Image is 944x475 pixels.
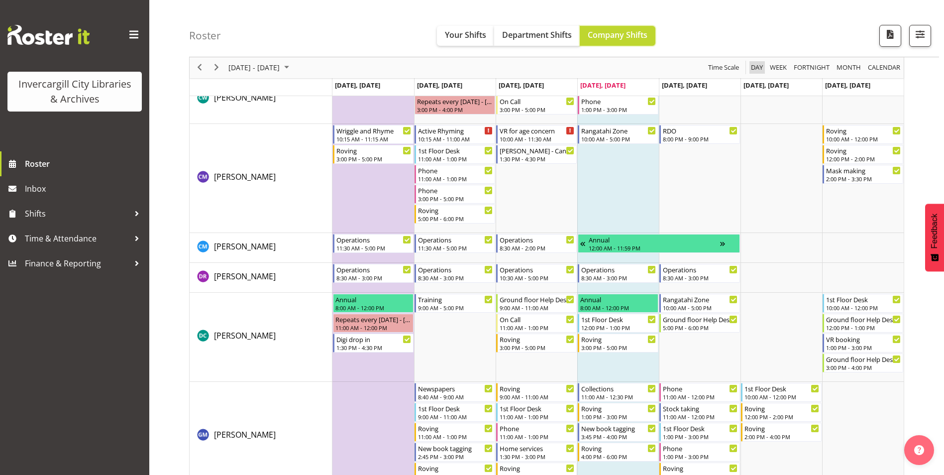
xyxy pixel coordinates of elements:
[659,403,740,422] div: Gabriel McKay Smith"s event - Stock taking Begin From Friday, September 26, 2025 at 11:00:00 AM G...
[581,324,656,332] div: 12:00 PM - 1:00 PM
[500,433,574,441] div: 11:00 AM - 1:00 PM
[418,463,493,473] div: Roving
[500,314,574,324] div: On Call
[336,135,411,143] div: 10:15 AM - 11:15 AM
[500,125,574,135] div: VR for age concern
[418,165,493,175] div: Phone
[500,324,574,332] div: 11:00 AM - 1:00 PM
[823,334,903,353] div: Donald Cunningham"s event - VR booking Begin From Sunday, September 28, 2025 at 1:00:00 PM GMT+13...
[744,383,819,393] div: 1st Floor Desk
[190,233,332,263] td: Cindy Mulrooney resource
[418,205,493,215] div: Roving
[589,235,720,244] div: Annual
[415,145,495,164] div: Chamique Mamolo"s event - 1st Floor Desk Begin From Tuesday, September 23, 2025 at 11:00:00 AM GM...
[214,330,276,341] span: [PERSON_NAME]
[214,429,276,440] span: [PERSON_NAME]
[707,62,740,74] span: Time Scale
[581,393,656,401] div: 11:00 AM - 12:30 PM
[190,124,332,233] td: Chamique Mamolo resource
[496,423,577,442] div: Gabriel McKay Smith"s event - Phone Begin From Wednesday, September 24, 2025 at 11:00:00 AM GMT+1...
[581,334,656,344] div: Roving
[214,240,276,252] a: [PERSON_NAME]
[581,125,656,135] div: Rangatahi Zone
[415,403,495,422] div: Gabriel McKay Smith"s event - 1st Floor Desk Begin From Tuesday, September 23, 2025 at 9:00:00 AM...
[208,57,225,78] div: next period
[741,403,822,422] div: Gabriel McKay Smith"s event - Roving Begin From Saturday, September 27, 2025 at 12:00:00 PM GMT+1...
[663,423,737,433] div: 1st Floor Desk
[499,81,544,90] span: [DATE], [DATE]
[750,62,764,74] span: Day
[930,214,939,248] span: Feedback
[17,77,132,107] div: Invercargill City Libraries & Archives
[496,334,577,353] div: Donald Cunningham"s event - Roving Begin From Wednesday, September 24, 2025 at 3:00:00 PM GMT+12:...
[333,264,414,283] div: Debra Robinson"s event - Operations Begin From Monday, September 22, 2025 at 8:30:00 AM GMT+12:00...
[500,463,574,473] div: Roving
[659,264,740,283] div: Debra Robinson"s event - Operations Begin From Friday, September 26, 2025 at 8:30:00 AM GMT+12:00...
[581,274,656,282] div: 8:30 AM - 3:00 PM
[336,145,411,155] div: Roving
[835,62,863,74] button: Timeline Month
[581,403,656,413] div: Roving
[663,433,737,441] div: 1:00 PM - 3:00 PM
[914,445,924,455] img: help-xxl-2.png
[500,155,574,163] div: 1:30 PM - 4:30 PM
[415,185,495,204] div: Chamique Mamolo"s event - Phone Begin From Tuesday, September 23, 2025 at 3:00:00 PM GMT+12:00 En...
[663,443,737,453] div: Phone
[744,433,819,441] div: 2:00 PM - 4:00 PM
[836,62,862,74] span: Month
[768,62,789,74] button: Timeline Week
[500,334,574,344] div: Roving
[909,25,931,47] button: Filter Shifts
[25,256,129,271] span: Finance & Reporting
[769,62,788,74] span: Week
[663,453,737,461] div: 1:00 PM - 3:00 PM
[214,271,276,282] span: [PERSON_NAME]
[659,383,740,402] div: Gabriel McKay Smith"s event - Phone Begin From Friday, September 26, 2025 at 11:00:00 AM GMT+12:0...
[418,185,493,195] div: Phone
[825,81,870,90] span: [DATE], [DATE]
[580,294,656,304] div: Annual
[659,294,740,313] div: Donald Cunningham"s event - Rangatahi Zone Begin From Friday, September 26, 2025 at 10:00:00 AM G...
[333,314,414,333] div: Donald Cunningham"s event - Repeats every monday - Donald Cunningham Begin From Monday, September...
[335,304,411,312] div: 8:00 AM - 12:00 PM
[578,403,658,422] div: Gabriel McKay Smith"s event - Roving Begin From Thursday, September 25, 2025 at 1:00:00 PM GMT+12...
[336,274,411,282] div: 8:30 AM - 3:00 PM
[418,383,493,393] div: Newspapers
[214,241,276,252] span: [PERSON_NAME]
[25,206,129,221] span: Shifts
[190,75,332,124] td: Catherine Wilson resource
[580,304,656,312] div: 8:00 AM - 12:00 PM
[659,423,740,442] div: Gabriel McKay Smith"s event - 1st Floor Desk Begin From Friday, September 26, 2025 at 1:00:00 PM ...
[496,403,577,422] div: Gabriel McKay Smith"s event - 1st Floor Desk Begin From Wednesday, September 24, 2025 at 11:00:00...
[663,125,737,135] div: RDO
[581,383,656,393] div: Collections
[418,235,493,244] div: Operations
[496,443,577,462] div: Gabriel McKay Smith"s event - Home services Begin From Wednesday, September 24, 2025 at 1:30:00 P...
[578,294,658,313] div: Donald Cunningham"s event - Annual Begin From Thursday, September 25, 2025 at 8:00:00 AM GMT+12:0...
[826,344,901,352] div: 1:00 PM - 3:00 PM
[588,29,647,40] span: Company Shifts
[659,314,740,333] div: Donald Cunningham"s event - Ground floor Help Desk Begin From Friday, September 26, 2025 at 5:00:...
[418,145,493,155] div: 1st Floor Desk
[823,314,903,333] div: Donald Cunningham"s event - Ground floor Help Desk Begin From Sunday, September 28, 2025 at 12:00...
[744,423,819,433] div: Roving
[500,106,574,114] div: 3:00 PM - 5:00 PM
[190,293,332,382] td: Donald Cunningham resource
[418,413,493,421] div: 9:00 AM - 11:00 AM
[333,294,414,313] div: Donald Cunningham"s event - Annual Begin From Monday, September 22, 2025 at 8:00:00 AM GMT+12:00 ...
[659,125,740,144] div: Chamique Mamolo"s event - RDO Begin From Friday, September 26, 2025 at 8:00:00 PM GMT+12:00 Ends ...
[823,165,903,184] div: Chamique Mamolo"s event - Mask making Begin From Sunday, September 28, 2025 at 2:00:00 PM GMT+13:...
[500,145,574,155] div: [PERSON_NAME] - Canvases
[500,235,574,244] div: Operations
[418,393,493,401] div: 8:40 AM - 9:00 AM
[826,294,901,304] div: 1st Floor Desk
[744,393,819,401] div: 10:00 AM - 12:00 PM
[25,156,144,171] span: Roster
[741,423,822,442] div: Gabriel McKay Smith"s event - Roving Begin From Saturday, September 27, 2025 at 2:00:00 PM GMT+12...
[500,135,574,143] div: 10:00 AM - 11:30 AM
[581,443,656,453] div: Roving
[191,57,208,78] div: previous period
[826,175,901,183] div: 2:00 PM - 3:30 PM
[418,443,493,453] div: New book tagging
[418,274,493,282] div: 8:30 AM - 3:00 PM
